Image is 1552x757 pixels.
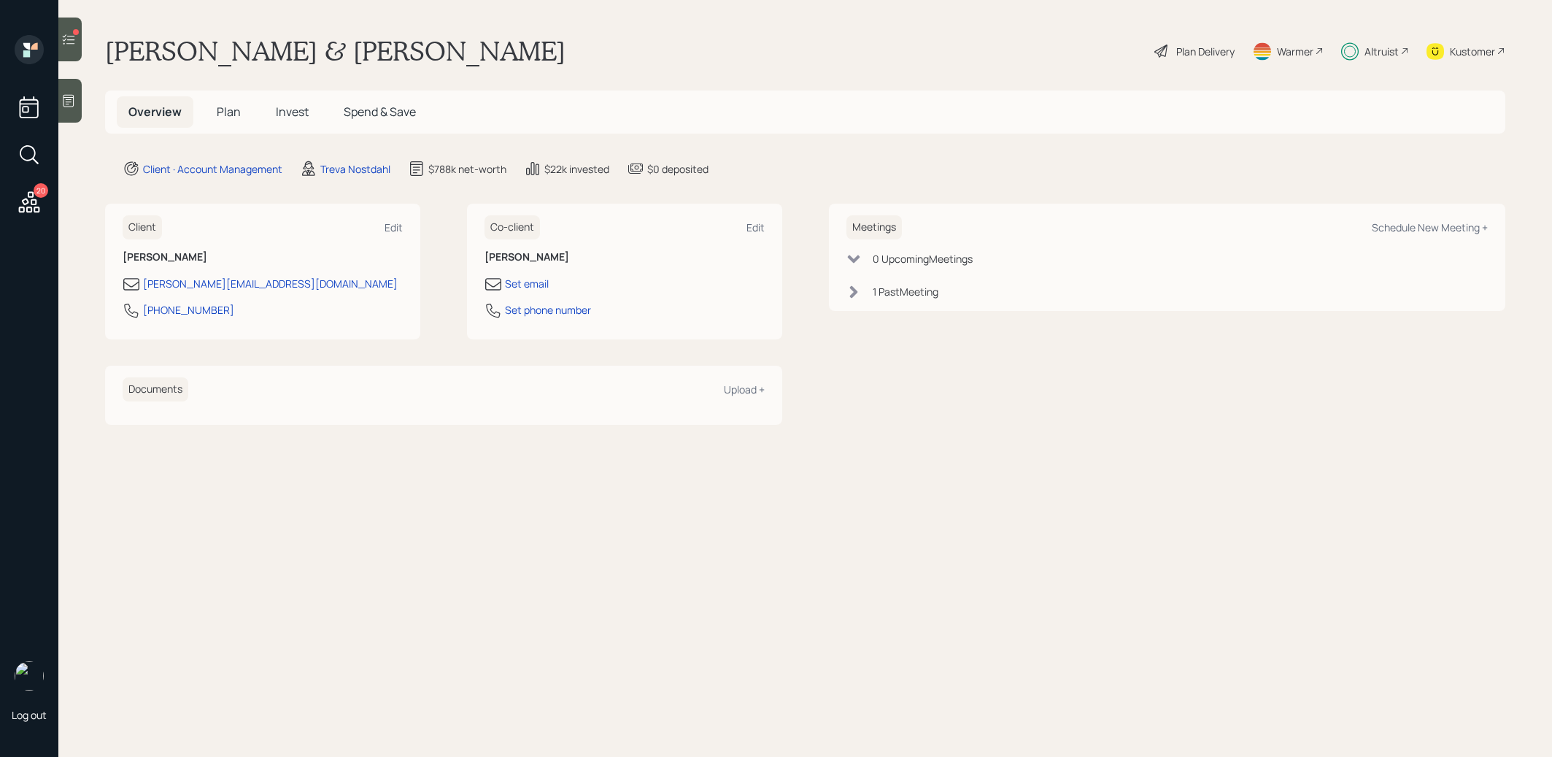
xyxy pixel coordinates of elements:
[123,251,403,264] h6: [PERSON_NAME]
[105,35,565,67] h1: [PERSON_NAME] & [PERSON_NAME]
[1364,44,1399,59] div: Altruist
[1176,44,1235,59] div: Plan Delivery
[385,220,403,234] div: Edit
[1372,220,1488,234] div: Schedule New Meeting +
[15,661,44,691] img: treva-nostdahl-headshot.png
[143,161,282,177] div: Client · Account Management
[1450,44,1495,59] div: Kustomer
[123,377,188,401] h6: Documents
[544,161,609,177] div: $22k invested
[873,251,973,266] div: 0 Upcoming Meeting s
[217,104,241,120] span: Plan
[484,215,540,239] h6: Co-client
[143,302,234,318] div: [PHONE_NUMBER]
[647,161,709,177] div: $0 deposited
[276,104,309,120] span: Invest
[344,104,416,120] span: Spend & Save
[128,104,182,120] span: Overview
[428,161,506,177] div: $788k net-worth
[12,708,47,722] div: Log out
[320,161,390,177] div: Treva Nostdahl
[746,220,765,234] div: Edit
[143,276,398,291] div: [PERSON_NAME][EMAIL_ADDRESS][DOMAIN_NAME]
[484,251,765,264] h6: [PERSON_NAME]
[724,383,765,396] div: Upload +
[873,284,938,299] div: 1 Past Meeting
[505,276,549,291] div: Set email
[34,183,48,198] div: 20
[505,302,591,318] div: Set phone number
[1277,44,1313,59] div: Warmer
[846,215,902,239] h6: Meetings
[123,215,162,239] h6: Client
